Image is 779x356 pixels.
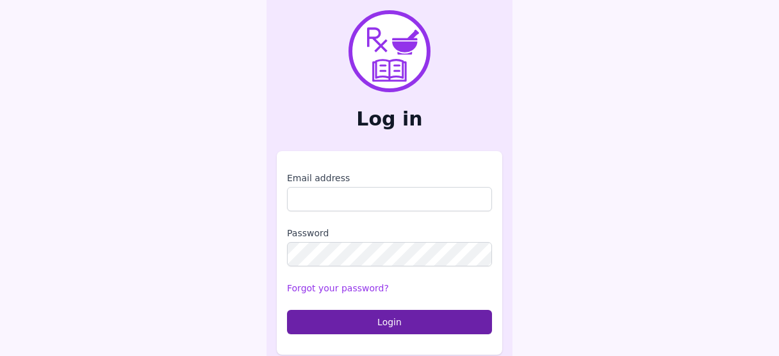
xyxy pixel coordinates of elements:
[348,10,430,92] img: PharmXellence Logo
[287,227,492,239] label: Password
[287,310,492,334] button: Login
[287,172,492,184] label: Email address
[277,108,502,131] h2: Log in
[287,283,389,293] a: Forgot your password?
